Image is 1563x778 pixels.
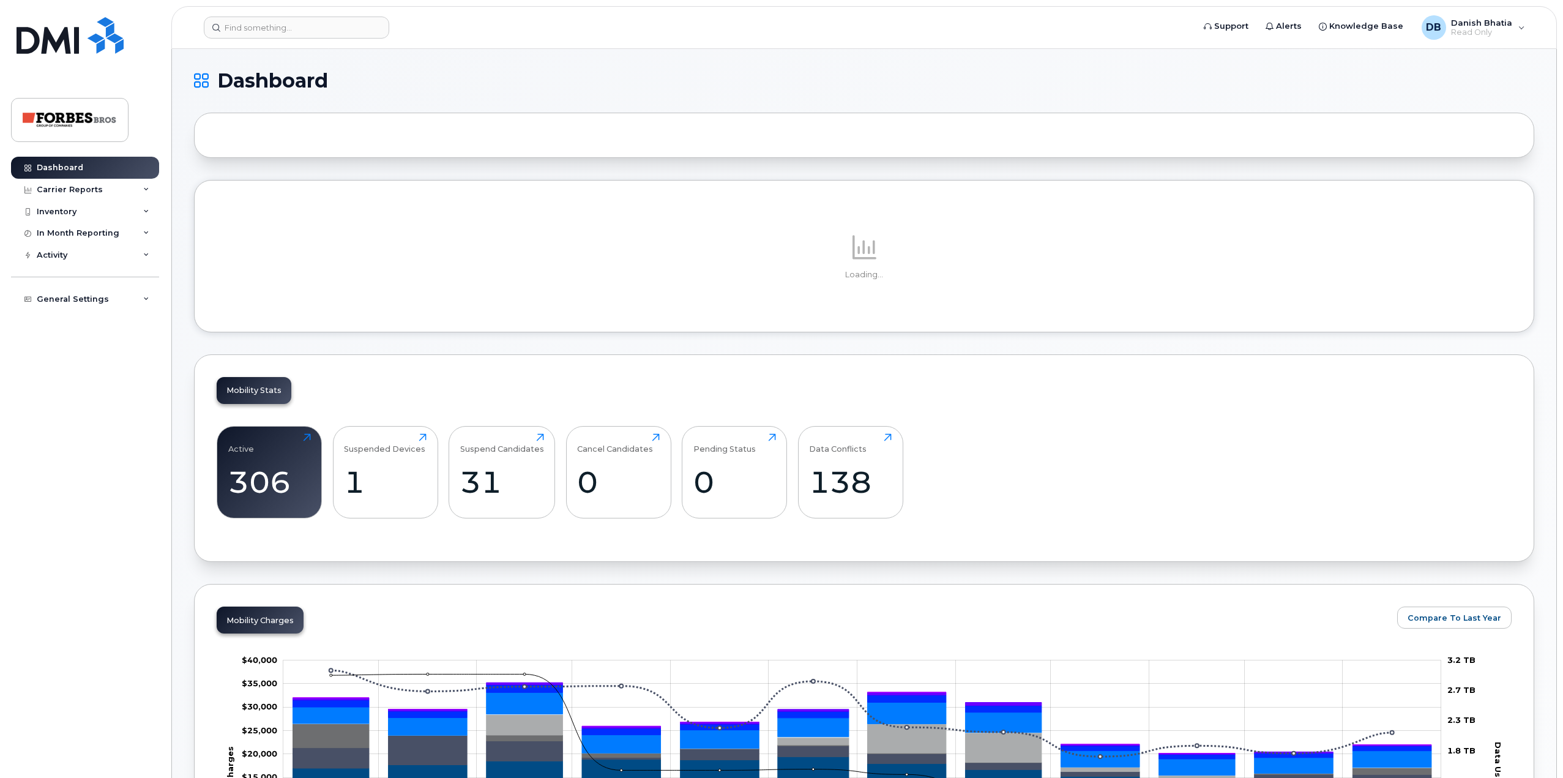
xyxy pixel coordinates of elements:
a: Suspend Candidates31 [460,433,544,512]
g: $0 [242,654,277,664]
div: 0 [577,464,660,500]
tspan: 3.2 TB [1447,654,1475,664]
p: Loading... [217,269,1512,280]
tspan: $20,000 [242,749,277,758]
a: Cancel Candidates0 [577,433,660,512]
tspan: 1.8 TB [1447,745,1475,755]
tspan: $40,000 [242,654,277,664]
div: 0 [693,464,776,500]
tspan: 2.7 TB [1447,685,1475,695]
div: 306 [228,464,311,500]
div: Suspend Candidates [460,433,544,454]
g: $0 [242,725,277,735]
tspan: 2.3 TB [1447,715,1475,725]
div: Cancel Candidates [577,433,653,454]
a: Pending Status0 [693,433,776,512]
g: $0 [242,701,277,711]
div: Pending Status [693,433,756,454]
g: $0 [242,678,277,688]
div: 138 [809,464,892,500]
div: Data Conflicts [809,433,867,454]
tspan: $25,000 [242,725,277,735]
span: Dashboard [217,72,328,90]
tspan: $35,000 [242,678,277,688]
a: Active306 [228,433,311,512]
div: Active [228,433,254,454]
button: Compare To Last Year [1397,607,1512,629]
div: 31 [460,464,544,500]
tspan: $30,000 [242,701,277,711]
g: $0 [242,749,277,758]
span: Compare To Last Year [1408,612,1501,624]
a: Suspended Devices1 [344,433,427,512]
div: Suspended Devices [344,433,425,454]
a: Data Conflicts138 [809,433,892,512]
div: 1 [344,464,427,500]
